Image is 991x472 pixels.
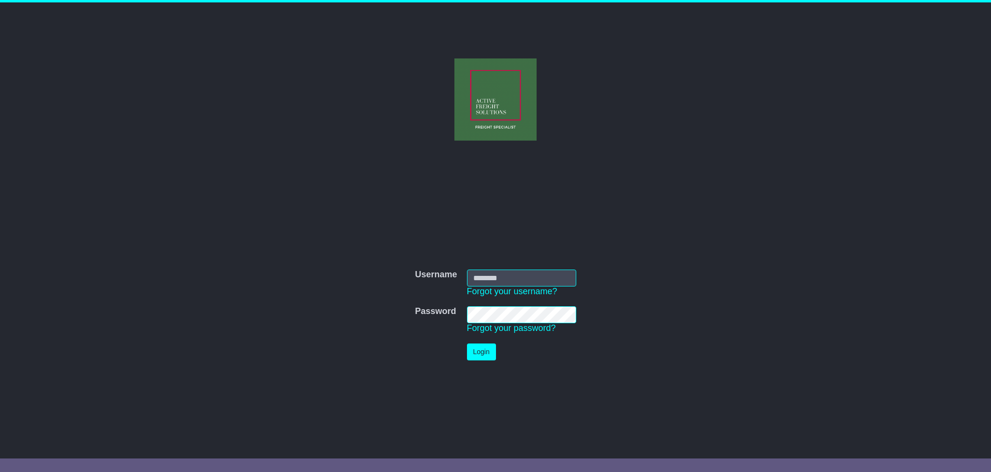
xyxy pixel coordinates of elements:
label: Username [415,270,457,280]
button: Login [467,343,496,360]
a: Forgot your username? [467,286,557,296]
img: Active Freight Solutions Pty Ltd [454,58,537,141]
label: Password [415,306,456,317]
a: Forgot your password? [467,323,556,333]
